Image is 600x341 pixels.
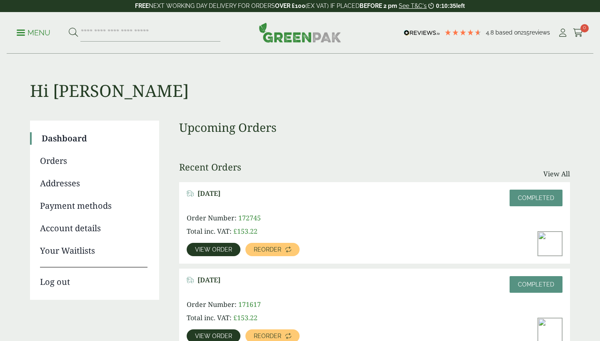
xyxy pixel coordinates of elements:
strong: BEFORE 2 pm [360,2,397,9]
a: 0 [573,27,583,39]
span: [DATE] [197,276,220,284]
img: REVIEWS.io [404,30,440,36]
strong: OVER £100 [275,2,305,9]
span: 171617 [238,300,261,309]
span: left [456,2,465,9]
span: Completed [518,195,554,201]
a: Payment methods [40,200,147,212]
span: 215 [521,29,530,36]
h3: Upcoming Orders [179,121,570,135]
span: Order Number: [187,300,237,309]
a: Dashboard [42,132,147,145]
span: Order Number: [187,213,237,222]
i: Cart [573,29,583,37]
span: 0 [580,24,589,32]
span: Completed [518,281,554,288]
span: View order [195,247,232,252]
span: £ [233,227,237,236]
span: Total inc. VAT: [187,313,232,322]
span: 172745 [238,213,261,222]
bdi: 153.22 [233,313,257,322]
i: My Account [557,29,568,37]
a: View order [187,243,240,256]
span: Reorder [254,247,281,252]
span: reviews [530,29,550,36]
a: Menu [17,28,50,36]
a: Reorder [245,243,300,256]
a: Orders [40,155,147,167]
span: 4.8 [486,29,495,36]
a: Log out [40,267,147,288]
span: Based on [495,29,521,36]
a: Account details [40,222,147,235]
h1: Hi [PERSON_NAME] [30,54,570,101]
a: See T&C's [399,2,427,9]
span: 0:10:35 [436,2,456,9]
span: [DATE] [197,190,220,198]
div: 4.79 Stars [444,29,482,36]
a: View All [543,169,570,179]
a: Addresses [40,177,147,190]
span: £ [233,313,237,322]
bdi: 153.22 [233,227,257,236]
span: Total inc. VAT: [187,227,232,236]
img: Kraft-Meal-box-with-Chicken-Chips-and-Coleslaw-300x200.jpg [538,232,562,256]
h3: Recent Orders [179,161,241,172]
img: GreenPak Supplies [259,22,341,42]
span: Reorder [254,333,281,339]
p: Menu [17,28,50,38]
a: Your Waitlists [40,245,147,257]
span: View order [195,333,232,339]
strong: FREE [135,2,149,9]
